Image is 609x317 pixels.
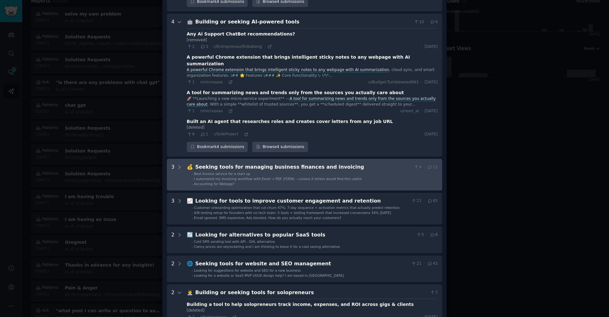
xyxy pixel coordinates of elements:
[192,244,193,249] div: -
[427,165,438,170] span: 12
[187,44,195,50] span: 2
[425,80,438,85] span: [DATE]
[197,132,198,137] span: ·
[225,109,226,113] span: ·
[194,211,391,215] span: A/B testing setup for founders with no tech team: 5 tools + testing framework that increased conv...
[192,273,193,278] div: -
[192,177,193,181] div: -
[187,80,195,85] span: 1
[200,109,223,113] span: r/microsaas
[187,19,193,25] span: 🤖
[192,216,193,220] div: -
[425,44,438,50] span: [DATE]
[194,216,342,220] span: Email ignored. SMS expensive. Ads blocked. How do you actually reach your customers?
[264,44,265,49] span: ·
[187,89,404,96] div: A tool for summarizing news and trends only from the sources you actually care about
[194,172,250,176] span: Best Invoice service for a start up
[421,44,422,50] span: ·
[194,182,235,186] span: Accounting for Webapp?
[171,18,174,152] div: 4
[187,289,193,295] span: 🧑‍💼
[214,44,262,49] span: r/EntrepreneurRideAlong
[187,142,248,152] div: Bookmark 4 submissions
[426,232,428,238] span: ·
[416,232,424,238] span: 5
[194,240,275,243] span: Cold SMS sending tool with API - GHL alternative
[192,268,193,273] div: -
[171,163,174,186] div: 3
[252,142,308,152] a: Browse4 submissions
[426,19,428,25] span: ·
[200,132,208,137] span: 1
[171,260,174,278] div: 2
[225,80,226,84] span: ·
[187,31,295,37] div: Any Ai Support ChatBot recommendations?
[425,108,438,114] span: [DATE]
[187,125,438,131] div: [deleted]
[192,239,193,244] div: -
[194,245,340,249] span: Canny prices are skyrocketing and I am thinking to leave it for a cost saving alternative
[400,108,419,114] span: u/reart_ai
[197,80,198,84] span: ·
[187,54,438,67] div: A powerful Chrome extension that brings intelligent sticky notes to any webpage with AI summariza...
[430,290,438,295] span: 3
[430,19,438,25] span: 4
[187,108,195,114] span: 1
[424,261,425,267] span: ·
[192,182,193,186] div: -
[187,232,193,238] span: 🔄
[194,268,301,272] span: Looking for suggestions for website and SEO for a new business
[171,231,174,249] div: 2
[171,197,174,220] div: 3
[187,301,414,308] div: Building a tool to help solopreneurs track income, expenses, and ROI across gigs & clients
[187,198,193,204] span: 📈
[368,80,419,85] span: u/Budget-Tumbleweed961
[187,67,438,78] div: , cloud sync, and smart organization features. \## 🌟 Features \### ✨ Core Functionality \- \*\*...
[425,132,438,137] span: [DATE]
[411,198,422,204] span: 21
[424,165,425,170] span: ·
[195,231,414,239] div: Looking for alternatives to popular SaaS tools
[427,261,438,267] span: 43
[194,177,362,181] span: I automated my invoicing workflow with Excel → PDF (IT/EN) – curious if others would find this us...
[194,206,400,210] span: Customer onboarding optimization that cut churn 47%: 7-day sequence + activation metrics that act...
[210,44,211,49] span: ·
[195,260,409,268] div: Seeking tools for website and SEO management
[187,164,193,170] span: 💰
[421,108,422,114] span: ·
[187,308,438,314] div: [deleted]
[421,132,422,137] span: ·
[214,132,239,136] span: r/SideProject
[192,210,193,215] div: -
[424,198,425,204] span: ·
[187,96,436,107] span: A tool for summarizing news and trends only from the sources you actually care about
[187,261,193,267] span: 🌐
[187,118,393,125] div: Built an AI agent that researches roles and creates cover letters from any job URL
[430,232,438,238] span: 8
[192,171,193,176] div: -
[192,205,193,210] div: -
[414,19,424,25] span: 10
[187,132,195,137] span: 6
[195,18,411,26] div: Building or seeking AI-powered tools
[427,198,438,204] span: 65
[210,132,211,137] span: ·
[195,163,411,171] div: Seeking tools for managing business finances and invoicing
[194,274,344,277] span: Looking for a website or SaaS MVP UI/UX design help? I am based in [GEOGRAPHIC_DATA]
[240,132,241,137] span: ·
[200,80,223,84] span: r/microsaas
[195,197,409,205] div: Looking for tools to improve customer engagement and retention
[187,37,438,43] div: [removed]
[414,165,422,170] span: 4
[421,80,422,85] span: ·
[195,289,428,297] div: Building or seeking tools for solopreneurs
[197,109,198,113] span: ·
[187,96,438,107] div: 🚀 **Launching a new micro-service experiment** — . With a simple **whitelist of trusted sources**...
[200,44,208,50] span: 3
[187,142,248,152] button: Bookmark4 submissions
[197,44,198,49] span: ·
[411,261,422,267] span: 21
[186,68,390,72] span: A powerful Chrome extension that brings intelligent sticky notes to any webpage with AI summariza...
